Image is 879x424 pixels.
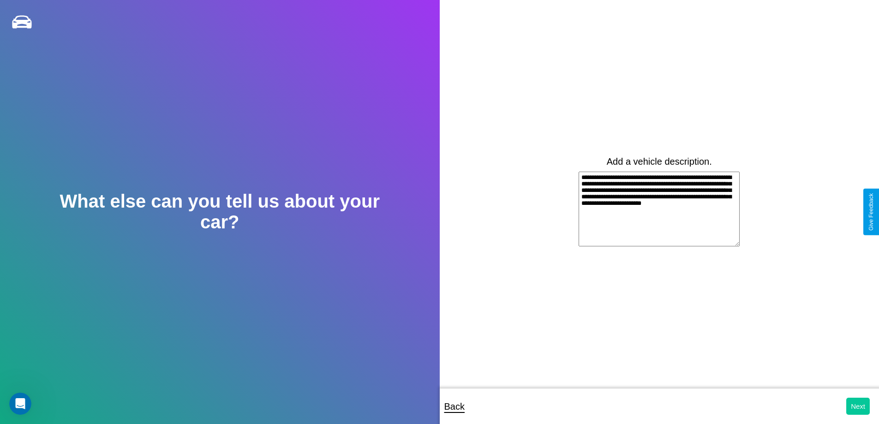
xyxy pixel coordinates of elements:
[444,398,465,415] p: Back
[607,156,712,167] label: Add a vehicle description.
[846,398,870,415] button: Next
[868,193,874,231] div: Give Feedback
[44,191,395,233] h2: What else can you tell us about your car?
[9,393,31,415] iframe: Intercom live chat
